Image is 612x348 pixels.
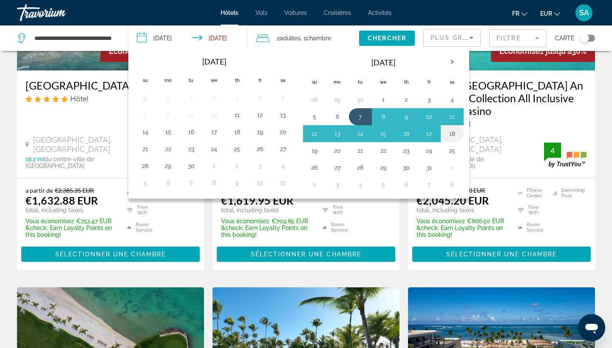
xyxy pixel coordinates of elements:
[248,25,359,51] button: Travelers: 2 adults, 0 children
[308,179,321,191] button: Day 2
[123,204,158,216] li: Free WiFi
[221,207,312,213] p: total, including taxes
[555,32,574,44] span: Carte
[422,94,436,106] button: Day 3
[230,109,244,121] button: Day 11
[276,92,290,104] button: Day 6
[25,207,116,213] p: total, including taxes
[221,194,293,207] ins: €1,619.95 EUR
[499,47,572,56] span: Économisez jusqu'à
[412,248,591,258] a: Sélectionner une chambre
[161,126,175,138] button: Day 15
[139,160,152,172] button: Day 28
[318,204,353,216] li: Free WiFi
[308,145,321,157] button: Day 19
[331,162,344,174] button: Day 27
[324,9,351,16] a: Croisières
[161,160,175,172] button: Day 29
[157,52,272,71] th: [DATE]
[318,221,353,234] li: Room Service
[306,35,331,42] span: Chambre
[280,35,300,42] span: Adultes
[441,52,464,72] button: Next month
[230,126,244,138] button: Day 18
[416,79,586,117] h3: Royalton [GEOGRAPHIC_DATA] An Autograph Collection All Inclusive Resort & Casino
[207,92,221,104] button: Day 3
[184,177,198,189] button: Day 7
[221,9,238,16] span: Hôtels
[399,179,413,191] button: Day 6
[514,187,549,199] li: Fitness Center
[161,92,175,104] button: Day 1
[377,94,390,106] button: Day 1
[512,7,527,20] button: Change language
[255,9,267,16] a: Vols
[253,160,267,172] button: Day 3
[445,162,459,174] button: Day 1
[184,92,198,104] button: Day 2
[207,126,221,138] button: Day 17
[514,221,549,234] li: Room Service
[574,34,595,42] button: Toggle map
[277,32,300,44] span: 2
[184,126,198,138] button: Day 16
[253,126,267,138] button: Day 19
[128,25,248,51] button: Check-in date: Oct 5, 2025 Check-out date: Oct 16, 2025
[253,177,267,189] button: Day 10
[377,179,390,191] button: Day 5
[445,145,459,157] button: Day 25
[300,32,331,44] span: , 1
[276,109,290,121] button: Day 13
[284,9,307,16] a: Voitures
[253,109,267,121] button: Day 12
[207,160,221,172] button: Day 1
[217,247,395,262] button: Sélectionner une chambre
[253,143,267,155] button: Day 26
[161,143,175,155] button: Day 22
[354,179,367,191] button: Day 4
[276,177,290,189] button: Day 11
[354,94,367,106] button: Day 30
[540,7,560,20] button: Change currency
[399,128,413,140] button: Day 16
[354,145,367,157] button: Day 21
[207,177,221,189] button: Day 8
[21,247,200,262] button: Sélectionner une chambre
[100,40,204,62] div: 32%
[123,221,158,234] li: Room Service
[139,92,152,104] button: Day 31
[230,160,244,172] button: Day 2
[445,111,459,123] button: Day 11
[354,162,367,174] button: Day 28
[422,128,436,140] button: Day 17
[230,177,244,189] button: Day 9
[230,143,244,155] button: Day 25
[354,128,367,140] button: Day 14
[25,187,53,194] span: a partir de
[377,145,390,157] button: Day 22
[416,225,507,238] p: &check; Earn Loyalty Points on this booking!
[161,109,175,121] button: Day 8
[207,143,221,155] button: Day 24
[544,146,561,156] div: 4
[445,179,459,191] button: Day 8
[399,162,413,174] button: Day 30
[25,218,74,225] span: Vous économisez
[331,111,344,123] button: Day 6
[573,4,595,22] button: User Menu
[489,29,547,48] button: Filter
[25,94,195,103] div: 5 star Hotel
[354,111,367,123] button: Day 7
[184,160,198,172] button: Day 30
[25,156,94,169] span: du centre-ville de [GEOGRAPHIC_DATA]
[377,128,390,140] button: Day 15
[33,135,153,154] span: [GEOGRAPHIC_DATA], [GEOGRAPHIC_DATA]
[230,92,244,104] button: Day 4
[276,143,290,155] button: Day 27
[251,251,361,258] span: Sélectionner une chambre
[424,135,544,154] span: [GEOGRAPHIC_DATA], [GEOGRAPHIC_DATA]
[184,109,198,121] button: Day 9
[359,31,415,46] button: Chercher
